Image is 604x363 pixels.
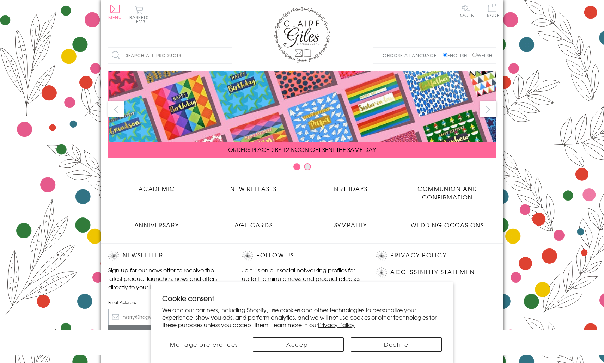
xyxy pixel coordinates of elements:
[108,266,228,291] p: Sign up for our newsletter to receive the latest product launches, news and offers directly to yo...
[162,306,442,328] p: We and our partners, including Shopify, use cookies and other technologies to personalize your ex...
[443,52,471,59] label: English
[108,163,496,174] div: Carousel Pagination
[129,6,149,24] button: Basket0 items
[399,179,496,201] a: Communion and Confirmation
[318,320,355,329] a: Privacy Policy
[383,52,441,59] p: Choose a language:
[170,340,238,349] span: Manage preferences
[242,266,362,291] p: Join us on our social networking profiles for up to the minute news and product releases the mome...
[108,325,228,341] input: Subscribe
[108,101,124,117] button: prev
[205,179,302,193] a: New Releases
[108,251,228,261] h2: Newsletter
[485,4,500,17] span: Trade
[304,163,311,170] button: Carousel Page 2
[411,221,484,229] span: Wedding Occasions
[334,221,367,229] span: Sympathy
[139,184,175,193] span: Academic
[253,337,344,352] button: Accept
[242,251,362,261] h2: Follow Us
[302,179,399,193] a: Birthdays
[458,4,475,17] a: Log In
[133,14,149,25] span: 0 items
[480,101,496,117] button: next
[293,163,300,170] button: Carousel Page 1 (Current Slide)
[108,309,228,325] input: harry@hogwarts.edu
[228,145,376,154] span: ORDERS PLACED BY 12 NOON GET SENT THE SAME DAY
[205,215,302,229] a: Age Cards
[390,267,478,277] a: Accessibility Statement
[108,299,228,306] label: Email Address
[351,337,442,352] button: Decline
[443,53,447,57] input: English
[485,4,500,19] a: Trade
[390,251,446,260] a: Privacy Policy
[472,52,493,59] label: Welsh
[162,293,442,303] h2: Cookie consent
[134,221,179,229] span: Anniversary
[225,48,232,63] input: Search
[108,48,232,63] input: Search all products
[162,337,246,352] button: Manage preferences
[417,184,477,201] span: Communion and Confirmation
[108,5,122,19] button: Menu
[234,221,273,229] span: Age Cards
[334,184,367,193] span: Birthdays
[108,14,122,20] span: Menu
[108,179,205,193] a: Academic
[230,184,276,193] span: New Releases
[472,53,477,57] input: Welsh
[399,215,496,229] a: Wedding Occasions
[108,215,205,229] a: Anniversary
[302,215,399,229] a: Sympathy
[274,7,330,63] img: Claire Giles Greetings Cards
